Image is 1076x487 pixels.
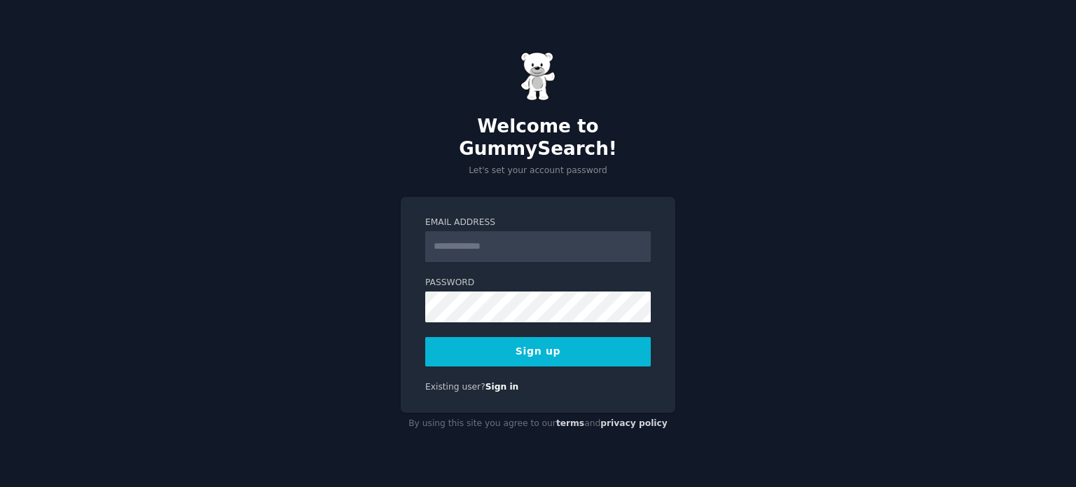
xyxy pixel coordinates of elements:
div: By using this site you agree to our and [401,413,675,435]
label: Password [425,277,651,289]
a: terms [556,418,584,428]
h2: Welcome to GummySearch! [401,116,675,160]
a: privacy policy [600,418,668,428]
button: Sign up [425,337,651,366]
img: Gummy Bear [520,52,556,101]
label: Email Address [425,217,651,229]
a: Sign in [485,382,519,392]
p: Let's set your account password [401,165,675,177]
span: Existing user? [425,382,485,392]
